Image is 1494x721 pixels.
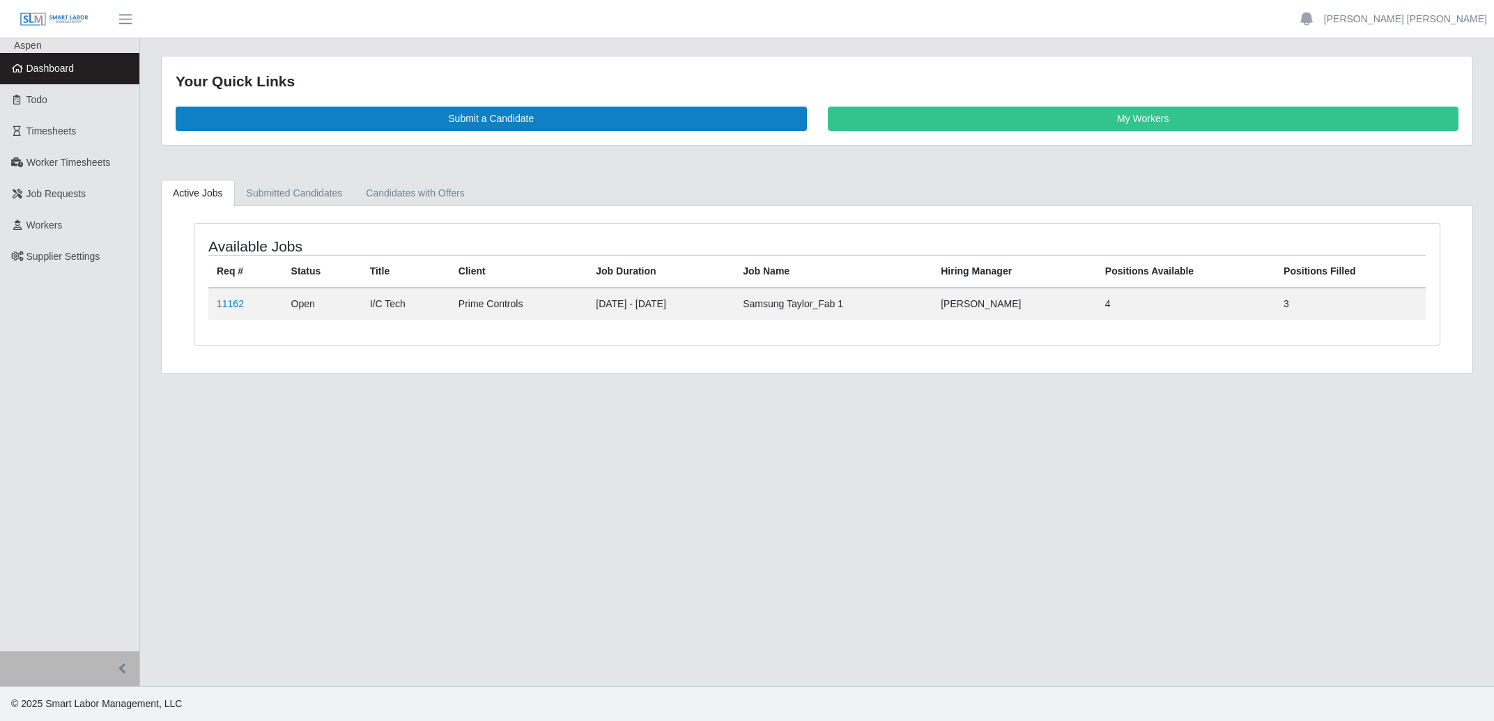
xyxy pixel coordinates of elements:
span: Aspen [14,40,42,51]
td: Prime Controls [450,288,587,320]
span: Todo [26,94,47,105]
th: Job Name [734,255,932,288]
span: Job Requests [26,188,86,199]
a: 11162 [217,298,244,309]
td: Open [283,288,362,320]
th: Client [450,255,587,288]
span: Supplier Settings [26,251,100,262]
img: SLM Logo [20,12,89,27]
td: [PERSON_NAME] [932,288,1097,320]
span: Workers [26,219,63,231]
th: Req # [208,255,283,288]
th: Positions Filled [1275,255,1426,288]
th: Job Duration [587,255,734,288]
a: Active Jobs [161,180,235,207]
span: © 2025 Smart Labor Management, LLC [11,698,182,709]
th: Hiring Manager [932,255,1097,288]
td: I/C Tech [362,288,450,320]
th: Title [362,255,450,288]
td: [DATE] - [DATE] [587,288,734,320]
a: Submitted Candidates [235,180,355,207]
span: Dashboard [26,63,75,74]
a: [PERSON_NAME] [PERSON_NAME] [1324,12,1487,26]
a: My Workers [828,107,1459,131]
a: Submit a Candidate [176,107,807,131]
h4: Available Jobs [208,238,703,255]
td: Samsung Taylor_Fab 1 [734,288,932,320]
td: 3 [1275,288,1426,320]
th: Status [283,255,362,288]
a: Candidates with Offers [354,180,476,207]
div: Your Quick Links [176,70,1458,93]
th: Positions Available [1097,255,1275,288]
td: 4 [1097,288,1275,320]
span: Timesheets [26,125,77,137]
span: Worker Timesheets [26,157,110,168]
